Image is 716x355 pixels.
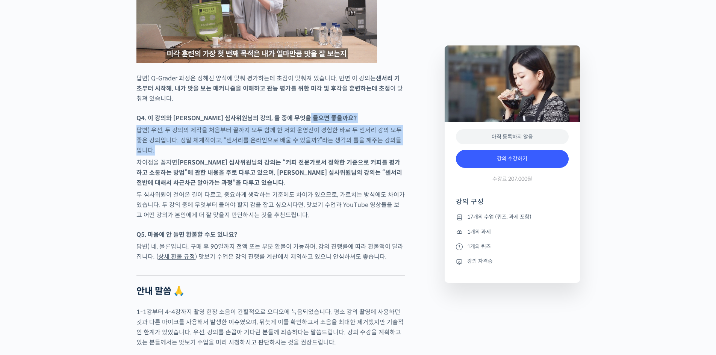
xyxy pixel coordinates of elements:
[456,227,569,236] li: 1개의 과제
[136,125,405,156] p: 답변) 우선, 두 강의의 제작을 처음부터 끝까지 모두 함께 한 저희 운영진이 경험한 바로 두 센서리 강의 모두 좋은 강의입니다. 정말 체계적이고, “센서리를 온라인으로 배울 ...
[50,238,97,257] a: 대화
[456,257,569,266] li: 강의 자격증
[456,197,569,212] h4: 강의 구성
[136,114,357,122] strong: Q4. 이 강의와 [PERSON_NAME] 심사위원님의 강의, 둘 중에 무엇을 들으면 좋을까요?
[24,249,28,255] span: 홈
[492,175,532,183] span: 수강료 207,000원
[456,213,569,222] li: 17개의 수업 (퀴즈, 과제 포함)
[136,231,237,239] strong: Q5. 마음에 안 들면 환불할 수도 있나요?
[69,250,78,256] span: 대화
[136,190,405,220] p: 두 심사위원이 걸어온 길이 다르고, 중요하게 생각하는 기준에도 차이가 있으므로, 가르치는 방식에도 차이가 있습니다. 두 강의 중에 무엇부터 들어야 할지 감을 잡고 싶으시다면,...
[456,150,569,168] a: 강의 수강하기
[136,286,185,297] strong: 안내 말씀 🙏
[116,249,125,255] span: 설정
[136,242,405,262] p: 답변) 네, 물론입니다. 구매 후 90일까지 전액 또는 부분 환불이 가능하며, 강의 진행률에 따라 환불액이 달라집니다. ( ) 맛보기 수업은 강의 진행률 계산에서 제외하고 있...
[136,307,405,347] p: 1-1강부터 4-4강까지 촬영 현장 소음이 간헐적으로 오디오에 녹음되었습니다. 평소 강의 촬영에 사용하던 것과 다른 마이크를 사용해서 발생한 이슈였으며, 뒤늦게 이를 확인하고...
[136,159,402,187] strong: [PERSON_NAME] 심사위원님의 강의는 “커피 전문가로서 정확한 기준으로 커피를 평가하고 소통하는 방법”에 관한 내용을 주로 다루고 있으며, [PERSON_NAME] 심...
[456,242,569,251] li: 1개의 퀴즈
[136,157,405,188] p: 차이점을 꼽자면 .
[136,73,405,104] p: 답변) Q-Grader 과정은 정해진 양식에 맞춰 평가하는데 초점이 맞춰져 있습니다. 반면 이 강의는 이 맞춰져 있습니다.
[97,238,144,257] a: 설정
[456,129,569,145] div: 아직 등록하지 않음
[2,238,50,257] a: 홈
[158,253,195,261] a: 상세 환불 규정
